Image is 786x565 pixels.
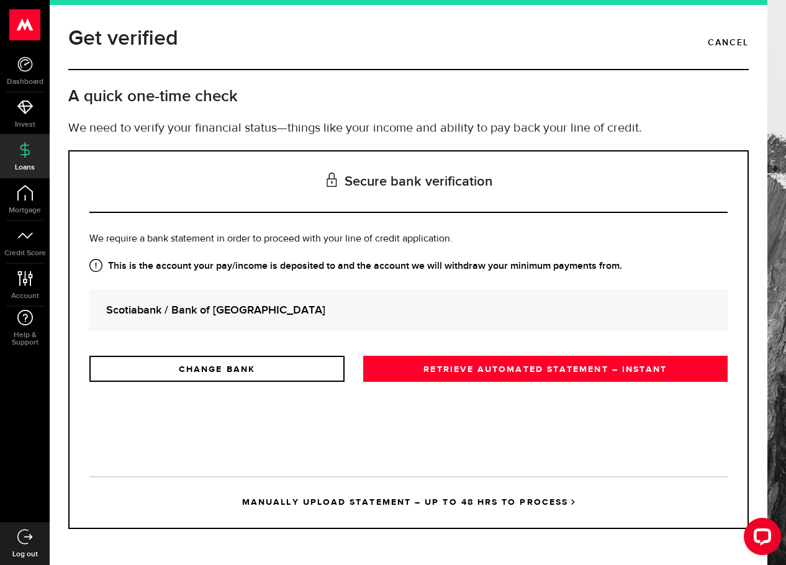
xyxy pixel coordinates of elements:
iframe: LiveChat chat widget [734,513,786,565]
a: CHANGE BANK [89,356,345,382]
a: Cancel [708,32,749,53]
h2: A quick one-time check [68,86,749,107]
span: We require a bank statement in order to proceed with your line of credit application. [89,234,453,244]
h3: Secure bank verification [89,151,728,213]
p: We need to verify your financial status—things like your income and ability to pay back your line... [68,119,749,138]
a: RETRIEVE AUTOMATED STATEMENT – INSTANT [363,356,728,382]
strong: Scotiabank / Bank of [GEOGRAPHIC_DATA] [106,302,711,319]
strong: This is the account your pay/income is deposited to and the account we will withdraw your minimum... [89,259,728,274]
h1: Get verified [68,22,178,55]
